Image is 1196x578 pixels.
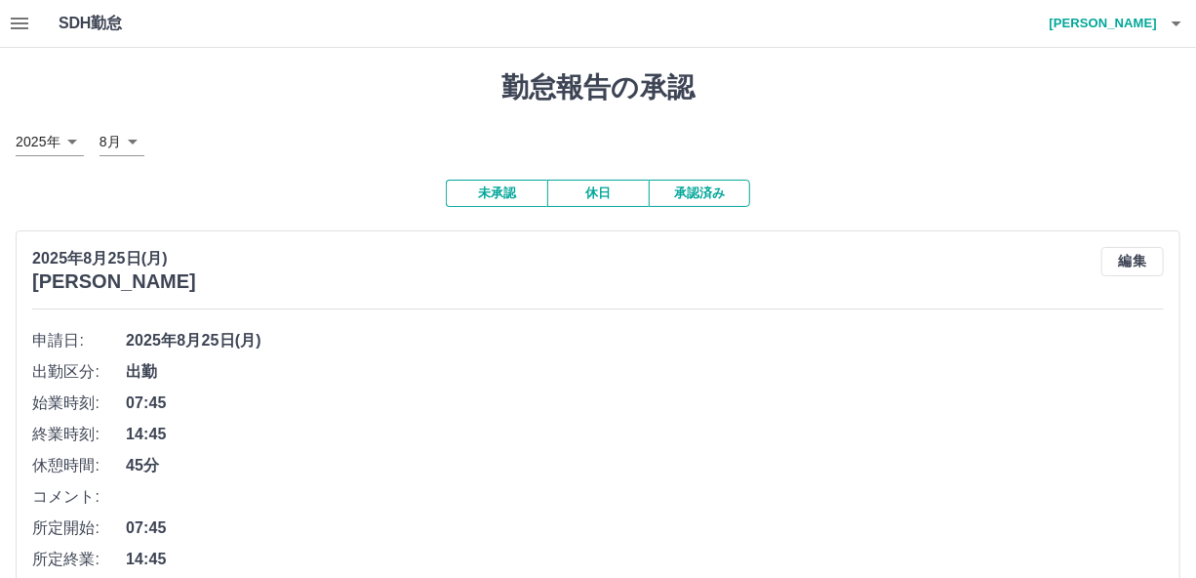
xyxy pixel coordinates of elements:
span: 出勤区分: [32,360,126,384]
button: 未承認 [446,180,547,207]
div: 2025年 [16,128,84,156]
span: 07:45 [126,516,1164,540]
h1: 勤怠報告の承認 [16,71,1180,104]
div: 8月 [100,128,144,156]
p: 2025年8月25日(月) [32,247,196,270]
span: 所定開始: [32,516,126,540]
h3: [PERSON_NAME] [32,270,196,293]
span: 所定終業: [32,548,126,571]
span: 2025年8月25日(月) [126,329,1164,352]
span: 申請日: [32,329,126,352]
span: 14:45 [126,423,1164,446]
span: コメント: [32,485,126,509]
span: 休憩時間: [32,454,126,477]
button: 承認済み [649,180,750,207]
span: 14:45 [126,548,1164,571]
button: 休日 [547,180,649,207]
span: 45分 [126,454,1164,477]
span: 07:45 [126,392,1164,415]
span: 始業時刻: [32,392,126,415]
span: 出勤 [126,360,1164,384]
span: 終業時刻: [32,423,126,446]
button: 編集 [1101,247,1164,276]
